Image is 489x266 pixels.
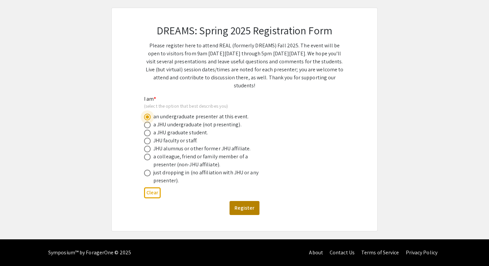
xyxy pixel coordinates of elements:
h2: DREAMS: Spring 2025 Registration Form [144,24,345,37]
button: Clear [144,187,161,198]
mat-label: I am [144,95,156,102]
div: JHU faculty or staff. [153,137,197,145]
div: (select the option that best describes you) [144,103,334,109]
div: a colleague, friend or family member of a presenter (non-JHU affiliate). [153,153,270,169]
a: About [309,249,323,256]
button: Register [230,201,259,215]
div: JHU alumnus or other former JHU affiliate. [153,145,250,153]
a: Privacy Policy [406,249,437,256]
a: Contact Us [330,249,355,256]
div: a JHU undergraduate (not presenting). [153,121,242,129]
a: Terms of Service [361,249,399,256]
iframe: Chat [5,236,28,261]
div: a JHU graduate student. [153,129,208,137]
div: an undergraduate presenter at this event. [153,113,248,121]
div: Symposium™ by ForagerOne © 2025 [48,239,131,266]
p: Please register here to attend REAL (formerly DREAMS) Fall 2025. The event will be open to visito... [144,42,345,90]
div: just dropping in (no affiliation with JHU or any presenter). [153,169,270,185]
